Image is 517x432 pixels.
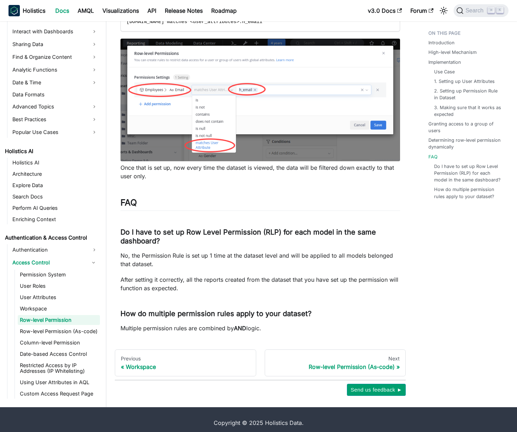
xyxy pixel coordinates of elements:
[87,257,100,268] button: Collapse sidebar category 'Access Control'
[120,197,400,211] h2: FAQ
[9,5,45,16] a: HolisticsHolistics
[10,114,100,125] a: Best Practices
[434,186,503,200] a: How do multiple permission rules apply to your dataset?
[488,7,495,13] kbd: ⌘
[10,169,100,179] a: Architecture
[18,304,100,314] a: Workspace
[10,214,100,224] a: Enriching Context
[438,5,449,16] button: Switch between dark and light mode (currently light mode)
[120,324,400,332] p: Multiple permission rules are combined by logic.
[18,292,100,302] a: User Attributes
[10,64,100,75] a: Analytic Functions
[364,5,406,16] a: v3.0 Docs
[18,389,100,399] a: Custom Access Request Page
[434,163,503,184] a: Do I have to set up Row Level Permission (RLP) for each model in the same dashboard?
[127,19,262,24] span: [DOMAIN_NAME] matches <user_attributes>.h_email
[350,385,402,394] span: Send us feedback ►
[428,153,438,160] a: FAQ
[3,233,100,243] a: Authentication & Access Control
[18,315,100,325] a: Row-level Permission
[120,163,400,180] p: Once that is set up, now every time the dataset is viewed, the data will be filtered down exactly...
[10,90,100,100] a: Data Formats
[98,5,143,16] a: Visualizations
[10,244,100,256] a: Authentication
[406,5,438,16] a: Forum
[18,326,100,336] a: Row-level Permission (As-code)
[10,203,100,213] a: Perform AI Queries
[271,363,400,370] div: Row-level Permission (As-code)
[143,5,161,16] a: API
[271,355,400,362] div: Next
[434,88,503,101] a: 2. Setting up Permission Rule in Dataset
[10,127,100,138] a: Popular Use Cases
[120,251,400,268] p: No, the Permission Rule is set up 1 time at the dataset level and will be applied to all models b...
[10,257,87,268] a: Access Control
[18,281,100,291] a: User Roles
[9,5,20,16] img: Holistics
[10,180,100,190] a: Explore Data
[347,384,406,396] button: Send us feedback ►
[18,377,100,387] a: Using User Attributes in AQL
[428,137,506,150] a: Determining row-level permission dynamically
[434,104,503,118] a: 3. Making sure that it works as expected
[51,5,73,16] a: Docs
[434,68,455,75] a: Use Case
[18,349,100,359] a: Date-based Access Control
[121,355,250,362] div: Previous
[18,360,100,376] a: Restricted Access by IP Addresses (IP Whitelisting)
[10,77,100,88] a: Date & Time
[120,309,400,318] h3: How do multiple permission rules apply to your dataset?
[10,158,100,168] a: Holistics AI
[454,4,508,17] button: Search (Command+K)
[120,228,400,246] h3: Do I have to set up Row Level Permission (RLP) for each model in the same dashboard?
[428,120,506,134] a: Granting access to a group of users
[18,270,100,280] a: Permission System
[115,349,256,376] a: PreviousWorkspace
[10,101,100,112] a: Advanced Topics
[463,7,488,14] span: Search
[73,5,98,16] a: AMQL
[120,275,400,292] p: After setting it correctly, all the reports created from the dataset that you have set up the per...
[18,338,100,348] a: Column-level Permission
[428,39,455,46] a: Introduction
[10,51,100,63] a: Find & Organize Content
[23,6,45,15] b: Holistics
[265,349,406,376] a: NextRow-level Permission (As-code)
[33,419,484,427] div: Copyright © 2025 Holistics Data.
[121,363,250,370] div: Workspace
[428,49,477,56] a: High-level Mechanism
[115,349,406,376] nav: Docs pages
[10,39,100,50] a: Sharing Data
[207,5,241,16] a: Roadmap
[10,192,100,202] a: Search Docs
[496,7,504,13] kbd: K
[434,78,495,85] a: 1. Setting up User Attributes
[3,146,100,156] a: Holistics AI
[10,26,100,37] a: Interact with Dashboards
[428,59,461,66] a: Implementation
[161,5,207,16] a: Release Notes
[234,325,246,332] strong: AND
